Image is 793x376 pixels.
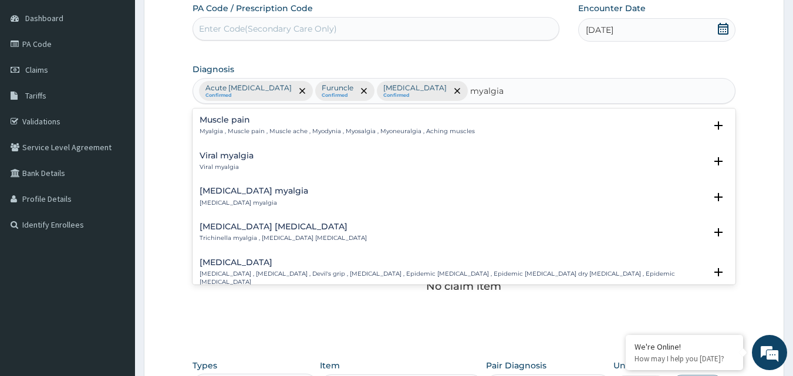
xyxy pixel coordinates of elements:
i: open select status [711,225,725,239]
span: [DATE] [586,24,613,36]
small: Confirmed [205,93,292,99]
div: Enter Code(Secondary Care Only) [199,23,337,35]
img: d_794563401_company_1708531726252_794563401 [22,59,48,88]
label: Pair Diagnosis [486,360,546,371]
label: Types [193,361,217,371]
i: open select status [711,265,725,279]
div: We're Online! [635,341,734,352]
span: Claims [25,65,48,75]
span: remove selection option [452,86,463,96]
p: Furuncle [322,83,353,93]
label: Diagnosis [193,63,234,75]
i: open select status [711,118,725,133]
p: Myalgia , Muscle pain , Muscle ache , Myodynia , Myosalgia , Myoneuralgia , Aching muscles [200,127,475,136]
label: Encounter Date [578,2,646,14]
div: Chat with us now [61,66,197,81]
p: Trichinella myalgia , [MEDICAL_DATA] [MEDICAL_DATA] [200,234,367,242]
span: We're online! [68,113,162,232]
span: remove selection option [297,86,308,96]
span: Tariffs [25,90,46,101]
small: Confirmed [383,93,447,99]
h4: [MEDICAL_DATA] [200,258,706,267]
i: open select status [711,154,725,168]
label: Unit Price [613,360,656,371]
small: Confirmed [322,93,353,99]
h4: [MEDICAL_DATA] [MEDICAL_DATA] [200,222,367,231]
i: open select status [711,190,725,204]
span: Dashboard [25,13,63,23]
p: [MEDICAL_DATA] [383,83,447,93]
h4: Muscle pain [200,116,475,124]
p: [MEDICAL_DATA] , [MEDICAL_DATA] , Devil's grip , [MEDICAL_DATA] , Epidemic [MEDICAL_DATA] , Epide... [200,270,706,287]
h4: [MEDICAL_DATA] myalgia [200,187,308,195]
p: [MEDICAL_DATA] myalgia [200,199,308,207]
p: No claim item [426,280,501,292]
p: Viral myalgia [200,163,254,171]
p: Acute [MEDICAL_DATA] [205,83,292,93]
span: remove selection option [359,86,369,96]
p: How may I help you today? [635,354,734,364]
label: PA Code / Prescription Code [193,2,313,14]
h4: Viral myalgia [200,151,254,160]
textarea: Type your message and hit 'Enter' [6,251,224,292]
label: Item [320,360,340,371]
div: Minimize live chat window [193,6,221,34]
